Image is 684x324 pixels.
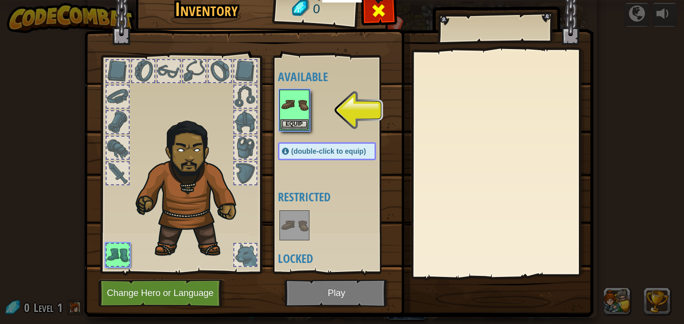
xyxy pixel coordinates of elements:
span: (double-click to equip) [291,147,366,155]
h4: Available [278,70,396,83]
button: Equip [280,119,308,130]
button: Change Hero or Language [98,279,225,307]
img: duelist_hair.png [131,113,253,259]
h4: Restricted [278,190,396,203]
h4: Locked [278,252,396,265]
img: portrait.png [280,91,308,119]
img: portrait.png [280,211,308,239]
